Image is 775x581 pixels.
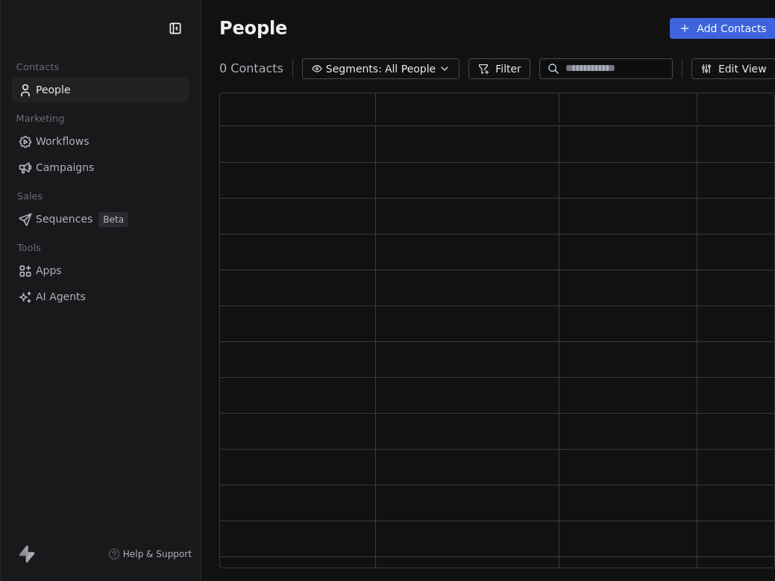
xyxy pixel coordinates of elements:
[670,18,775,39] button: Add Contacts
[12,78,189,102] a: People
[36,211,92,227] span: Sequences
[36,160,94,175] span: Campaigns
[10,185,49,208] span: Sales
[219,60,283,78] span: 0 Contacts
[10,108,71,130] span: Marketing
[326,61,382,77] span: Segments:
[12,155,189,180] a: Campaigns
[10,56,66,78] span: Contacts
[108,548,192,560] a: Help & Support
[12,207,189,232] a: SequencesBeta
[219,17,287,40] span: People
[10,237,47,259] span: Tools
[98,212,128,227] span: Beta
[36,263,62,279] span: Apps
[12,258,189,283] a: Apps
[36,289,86,305] span: AI Agents
[468,58,530,79] button: Filter
[12,285,189,309] a: AI Agents
[36,82,71,98] span: People
[123,548,192,560] span: Help & Support
[12,129,189,154] a: Workflows
[385,61,436,77] span: All People
[36,134,90,149] span: Workflows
